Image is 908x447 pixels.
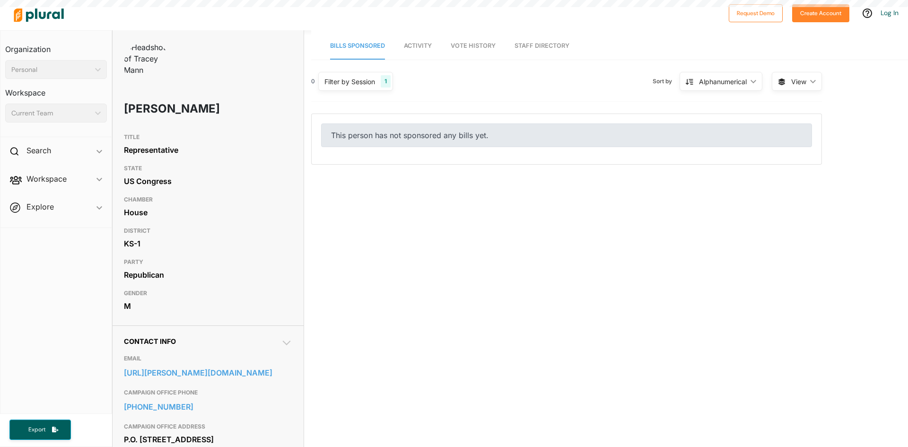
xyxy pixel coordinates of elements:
a: Activity [404,33,432,60]
h3: STATE [124,163,292,174]
h3: DISTRICT [124,225,292,237]
h3: Workspace [5,79,107,100]
h1: [PERSON_NAME] [124,95,225,123]
img: Headshot of Tracey Mann [124,42,171,76]
a: Create Account [792,8,849,18]
span: Contact Info [124,337,176,345]
a: Bills Sponsored [330,33,385,60]
a: Request Demo [729,8,783,18]
h3: CAMPAIGN OFFICE PHONE [124,387,292,398]
span: Sort by [653,77,680,86]
div: Representative [124,143,292,157]
button: Export [9,420,71,440]
div: Filter by Session [324,77,375,87]
span: Vote History [451,42,496,49]
div: M [124,299,292,313]
div: Republican [124,268,292,282]
div: 1 [381,75,391,88]
div: Personal [11,65,91,75]
div: US Congress [124,174,292,188]
div: KS-1 [124,237,292,251]
span: Export [22,426,52,434]
a: Vote History [451,33,496,60]
h3: CHAMBER [124,194,292,205]
button: Request Demo [729,4,783,22]
a: Staff Directory [515,33,569,60]
a: Log In [881,9,899,17]
h3: TITLE [124,131,292,143]
h3: CAMPAIGN OFFICE ADDRESS [124,421,292,432]
div: P.O. [STREET_ADDRESS] [124,432,292,447]
h2: Search [26,145,51,156]
h3: PARTY [124,256,292,268]
span: Bills Sponsored [330,42,385,49]
div: This person has not sponsored any bills yet. [321,123,812,147]
a: [URL][PERSON_NAME][DOMAIN_NAME] [124,366,292,380]
div: Current Team [11,108,91,118]
h3: Organization [5,35,107,56]
h3: GENDER [124,288,292,299]
h3: EMAIL [124,353,292,364]
div: 0 [311,77,315,86]
a: [PHONE_NUMBER] [124,400,292,414]
span: View [791,77,806,87]
span: Activity [404,42,432,49]
button: Create Account [792,4,849,22]
div: House [124,205,292,219]
div: Alphanumerical [699,77,747,87]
